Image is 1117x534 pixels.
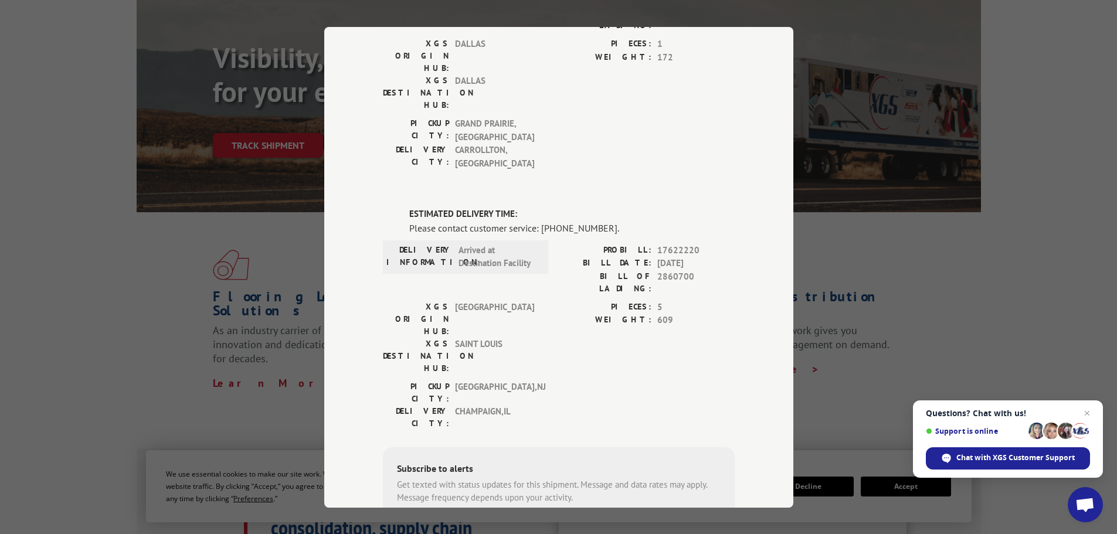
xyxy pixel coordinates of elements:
label: XGS DESTINATION HUB: [383,74,449,111]
span: CARROLLTON , [GEOGRAPHIC_DATA] [455,144,534,170]
div: Get texted with status updates for this shipment. Message and data rates may apply. Message frequ... [397,478,721,504]
label: PIECES: [559,300,651,314]
label: DELIVERY CITY: [383,144,449,170]
label: PIECES: [559,38,651,51]
span: [GEOGRAPHIC_DATA] [455,300,534,337]
label: ESTIMATED DELIVERY TIME: [409,208,735,221]
label: XGS DESTINATION HUB: [383,337,449,374]
div: Subscribe to alerts [397,461,721,478]
label: PROBILL: [559,243,651,257]
label: DELIVERY INFORMATION: [386,243,453,270]
span: DALLAS [455,38,534,74]
label: BILL OF LADING: [559,270,651,294]
span: GRAND PRAIRIE , [GEOGRAPHIC_DATA] [455,117,534,144]
label: WEIGHT: [559,50,651,64]
label: PICKUP CITY: [383,117,449,144]
span: 17622220 [657,243,735,257]
span: Close chat [1080,406,1094,420]
span: Questions? Chat with us! [926,409,1090,418]
span: 5 [657,300,735,314]
span: 172 [657,50,735,64]
div: Please contact customer service: [PHONE_NUMBER]. [409,220,735,234]
label: BILL DATE: [559,257,651,270]
label: PICKUP CITY: [383,380,449,404]
span: [DATE] [657,257,735,270]
label: BILL OF LADING: [559,7,651,32]
span: Arrived at Destination Facility [459,243,538,270]
span: 609 [657,314,735,327]
label: XGS ORIGIN HUB: [383,38,449,74]
label: DELIVERY CITY: [383,404,449,429]
span: DALLAS [455,74,534,111]
span: SAINT LOUIS [455,337,534,374]
div: Chat with XGS Customer Support [926,447,1090,470]
span: Chat with XGS Customer Support [956,453,1075,463]
span: CHAMPAIGN , IL [455,404,534,429]
label: XGS ORIGIN HUB: [383,300,449,337]
span: 2860700 [657,7,735,32]
label: WEIGHT: [559,314,651,327]
span: 2860700 [657,270,735,294]
div: Open chat [1068,487,1103,522]
span: [GEOGRAPHIC_DATA] , NJ [455,380,534,404]
span: Support is online [926,427,1024,436]
span: 1 [657,38,735,51]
